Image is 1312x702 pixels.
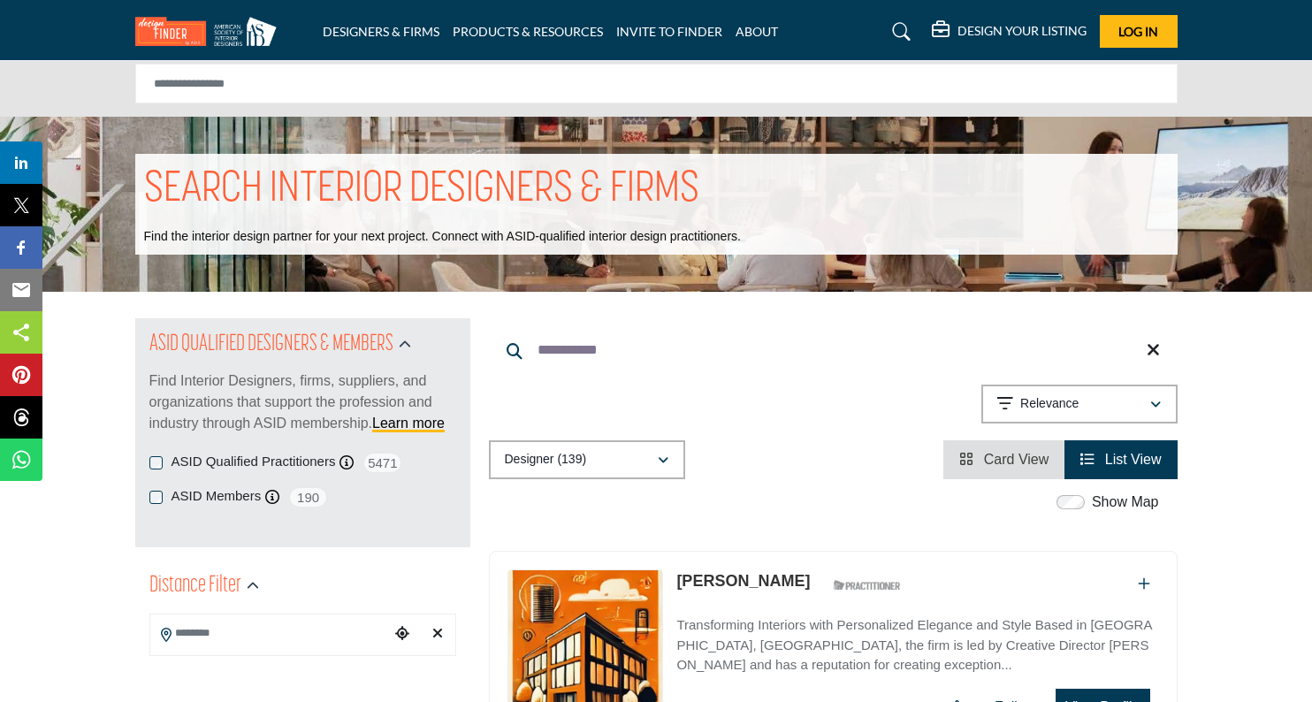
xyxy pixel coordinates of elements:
[957,23,1087,39] h5: DESIGN YOUR LISTING
[453,24,603,39] a: PRODUCTS & RESOURCES
[144,163,699,217] h1: SEARCH INTERIOR DESIGNERS & FIRMS
[676,605,1158,675] a: Transforming Interiors with Personalized Elegance and Style Based in [GEOGRAPHIC_DATA], [GEOGRAPH...
[135,64,1178,103] input: Search Solutions
[149,370,456,434] p: Find Interior Designers, firms, suppliers, and organizations that support the profession and indu...
[149,570,241,602] h2: Distance Filter
[135,17,286,46] img: Site Logo
[981,385,1178,423] button: Relevance
[1080,452,1161,467] a: View List
[424,615,451,653] div: Clear search location
[362,452,402,474] span: 5471
[1100,15,1178,48] button: Log In
[943,440,1064,479] li: Card View
[1138,576,1150,591] a: Add To List
[323,24,439,39] a: DESIGNERS & FIRMS
[676,615,1158,675] p: Transforming Interiors with Personalized Elegance and Style Based in [GEOGRAPHIC_DATA], [GEOGRAPH...
[144,228,741,246] p: Find the interior design partner for your next project. Connect with ASID-qualified interior desi...
[932,21,1087,42] div: DESIGN YOUR LISTING
[150,615,389,650] input: Search Location
[389,615,416,653] div: Choose your current location
[984,452,1049,467] span: Card View
[676,569,810,593] p: Holly Volpe
[827,574,906,596] img: ASID Qualified Practitioners Badge Icon
[288,486,328,508] span: 190
[489,329,1178,371] input: Search Keyword
[1020,395,1079,413] p: Relevance
[1064,440,1177,479] li: List View
[505,451,587,469] p: Designer (139)
[616,24,722,39] a: INVITE TO FINDER
[149,329,393,361] h2: ASID QUALIFIED DESIGNERS & MEMBERS
[1118,24,1158,39] span: Log In
[489,440,685,479] button: Designer (139)
[1105,452,1162,467] span: List View
[736,24,778,39] a: ABOUT
[149,456,163,469] input: ASID Qualified Practitioners checkbox
[149,491,163,504] input: ASID Members checkbox
[172,486,262,507] label: ASID Members
[875,18,922,46] a: Search
[676,572,810,590] a: [PERSON_NAME]
[172,452,336,472] label: ASID Qualified Practitioners
[1092,492,1159,513] label: Show Map
[372,416,445,431] a: Learn more
[959,452,1049,467] a: View Card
